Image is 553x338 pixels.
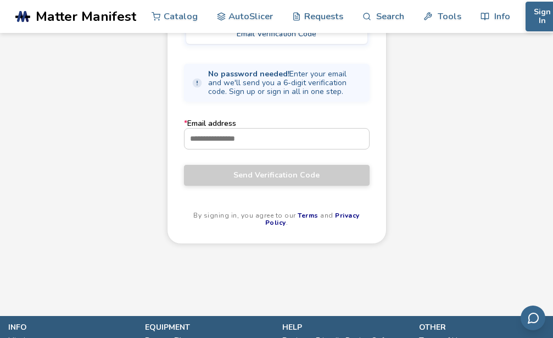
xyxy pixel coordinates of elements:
[145,322,271,333] p: equipment
[185,129,369,148] input: *Email address
[184,119,370,149] label: Email address
[36,9,136,24] span: Matter Manifest
[186,24,367,44] button: Email Verification Code
[521,306,545,330] button: Send feedback via email
[265,211,360,228] a: Privacy Policy
[282,322,408,333] p: help
[208,69,289,79] strong: No password needed!
[192,171,361,180] span: Send Verification Code
[184,212,370,228] p: By signing in, you agree to our and .
[298,211,319,220] a: Terms
[208,70,362,96] span: Enter your email and we'll send you a 6-digit verification code. Sign up or sign in all in one step.
[8,322,134,333] p: info
[419,322,545,333] p: other
[184,165,370,186] button: Send Verification Code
